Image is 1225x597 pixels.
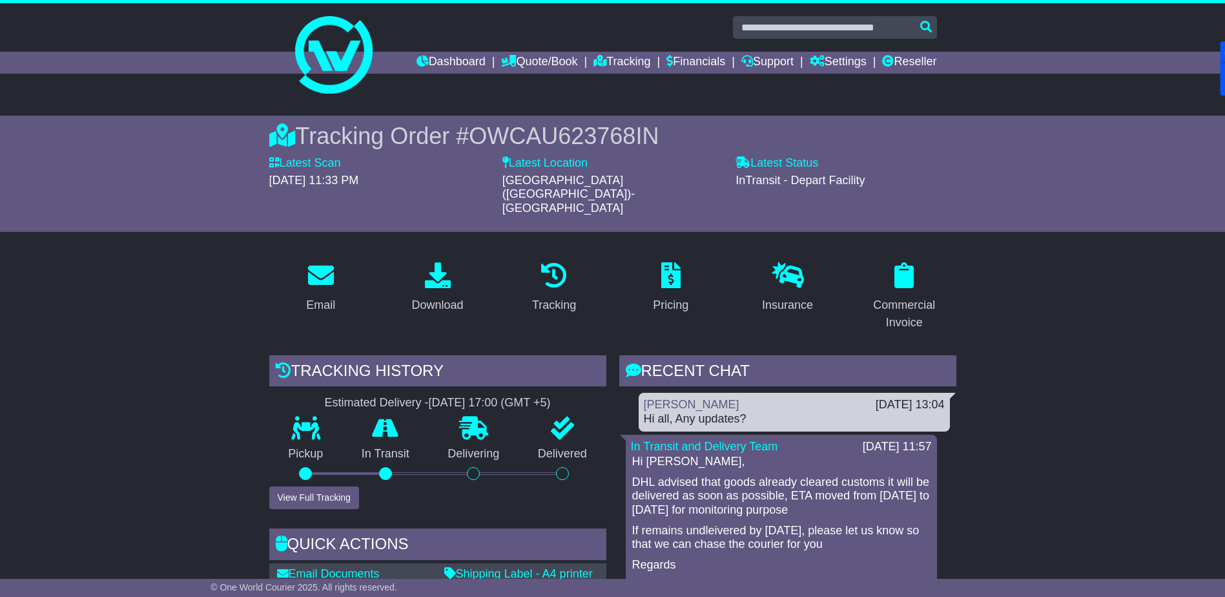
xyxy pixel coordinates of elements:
p: Delivering [429,447,519,461]
div: [DATE] 13:04 [876,398,945,412]
div: RECENT CHAT [619,355,956,390]
div: Commercial Invoice [861,297,948,331]
a: Download [403,258,471,319]
p: Regards [632,558,931,572]
span: © One World Courier 2025. All rights reserved. [211,582,397,592]
a: Commercial Invoice [852,258,956,336]
a: Tracking [524,258,584,319]
div: Estimated Delivery - [269,396,606,410]
div: Download [411,297,463,314]
p: If remains undleivered by [DATE], please let us know so that we can chase the courier for you [632,524,931,552]
p: Pickup [269,447,343,461]
span: [GEOGRAPHIC_DATA] ([GEOGRAPHIC_DATA])-[GEOGRAPHIC_DATA] [502,174,635,215]
a: Pricing [644,258,697,319]
a: Email [298,258,344,319]
a: Tracking [593,52,650,74]
a: Financials [666,52,725,74]
div: Tracking Order # [269,122,956,150]
a: In Transit and Delivery Team [631,440,778,453]
a: [PERSON_NAME] [644,398,739,411]
div: Hi all, Any updates? [644,412,945,426]
label: Latest Status [736,156,818,171]
div: Tracking history [269,355,606,390]
a: Email Documents [277,567,380,580]
label: Latest Scan [269,156,341,171]
a: Shipping Label - A4 printer [444,567,593,580]
p: DHL advised that goods already cleared customs it will be delivered as soon as possible, ETA move... [632,476,931,518]
a: Dashboard [417,52,486,74]
div: Pricing [653,297,688,314]
button: View Full Tracking [269,487,359,509]
a: Reseller [882,52,936,74]
span: InTransit - Depart Facility [736,174,865,187]
div: [DATE] 11:57 [863,440,932,454]
div: Tracking [532,297,576,314]
span: [DATE] 11:33 PM [269,174,359,187]
div: Email [306,297,335,314]
span: OWCAU623768IN [469,123,659,149]
div: [DATE] 17:00 (GMT +5) [429,396,551,410]
a: Settings [810,52,867,74]
p: Hi [PERSON_NAME], [632,455,931,469]
a: Insurance [754,258,821,319]
a: Support [741,52,794,74]
div: Quick Actions [269,529,606,563]
div: Insurance [762,297,813,314]
label: Latest Location [502,156,588,171]
a: Quote/Book [501,52,577,74]
p: Delivered [519,447,606,461]
p: In Transit [342,447,429,461]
